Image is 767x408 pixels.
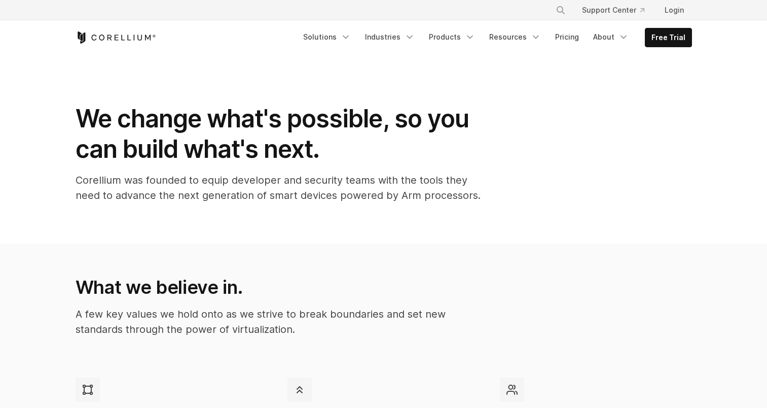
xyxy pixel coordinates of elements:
[587,28,635,46] a: About
[656,1,692,19] a: Login
[543,1,692,19] div: Navigation Menu
[552,1,570,19] button: Search
[76,276,480,298] h2: What we believe in.
[423,28,481,46] a: Products
[483,28,547,46] a: Resources
[297,28,357,46] a: Solutions
[76,104,481,164] h1: We change what's possible, so you can build what's next.
[76,31,156,44] a: Corellium Home
[359,28,421,46] a: Industries
[549,28,585,46] a: Pricing
[574,1,652,19] a: Support Center
[297,28,692,47] div: Navigation Menu
[76,307,480,337] p: A few key values we hold onto as we strive to break boundaries and set new standards through the ...
[645,28,691,47] a: Free Trial
[76,173,481,203] p: Corellium was founded to equip developer and security teams with the tools they need to advance t...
